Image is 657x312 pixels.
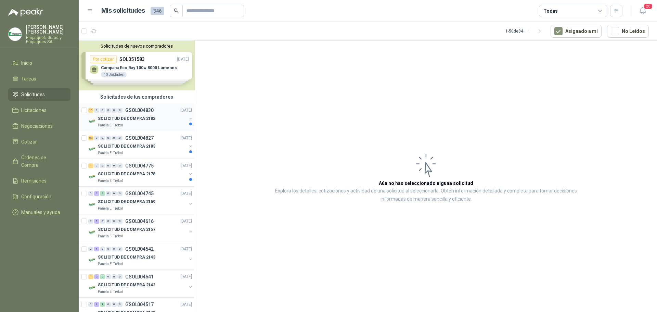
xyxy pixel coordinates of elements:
[88,117,96,125] img: Company Logo
[88,106,193,128] a: 11 0 0 0 0 0 GSOL004830[DATE] Company LogoSOLICITUD DE COMPRA 2182Panela El Trébol
[106,108,111,113] div: 0
[106,219,111,224] div: 0
[88,273,193,295] a: 1 2 2 0 0 0 GSOL004541[DATE] Company LogoSOLICITUD DE COMPRA 2142Panela El Trébol
[112,136,117,140] div: 0
[106,274,111,279] div: 0
[125,274,154,279] p: GSOL004541
[106,247,111,251] div: 0
[26,25,70,34] p: [PERSON_NAME] [PERSON_NAME]
[263,187,589,203] p: Explora los detalles, cotizaciones y actividad de una solicitud al seleccionarla. Obtén informaci...
[180,163,192,169] p: [DATE]
[117,191,123,196] div: 0
[98,199,155,205] p: SOLICITUD DE COMPRA 2169
[8,120,70,133] a: Negociaciones
[180,135,192,141] p: [DATE]
[21,75,36,83] span: Tareas
[607,25,649,38] button: No Leídos
[21,59,32,67] span: Inicio
[88,191,93,196] div: 0
[88,200,96,209] img: Company Logo
[98,143,155,150] p: SOLICITUD DE COMPRA 2183
[94,302,99,307] div: 1
[112,274,117,279] div: 0
[88,247,93,251] div: 0
[180,218,192,225] p: [DATE]
[125,219,154,224] p: GSOL004616
[106,302,111,307] div: 0
[98,178,123,184] p: Panela El Trébol
[8,104,70,117] a: Licitaciones
[21,122,53,130] span: Negociaciones
[88,219,93,224] div: 0
[21,209,60,216] span: Manuales y ayuda
[112,108,117,113] div: 0
[98,226,155,233] p: SOLICITUD DE COMPRA 2157
[94,163,99,168] div: 0
[79,90,195,103] div: Solicitudes de tus compradores
[505,26,545,37] div: 1 - 50 de 84
[100,247,105,251] div: 0
[98,206,123,211] p: Panela El Trébol
[8,72,70,85] a: Tareas
[8,151,70,172] a: Órdenes de Compra
[8,174,70,187] a: Remisiones
[88,108,93,113] div: 11
[88,189,193,211] a: 0 2 3 0 0 0 GSOL004745[DATE] Company LogoSOLICITUD DE COMPRA 2169Panela El Trébol
[100,274,105,279] div: 2
[21,154,64,169] span: Órdenes de Compra
[88,162,193,184] a: 1 0 0 0 0 0 GSOL004775[DATE] Company LogoSOLICITUD DE COMPRA 2178Panela El Trébol
[106,191,111,196] div: 0
[8,8,43,16] img: Logo peakr
[117,108,123,113] div: 0
[100,191,105,196] div: 3
[21,107,47,114] span: Licitaciones
[88,302,93,307] div: 0
[94,191,99,196] div: 2
[379,179,473,187] h3: Aún no has seleccionado niguna solicitud
[117,163,123,168] div: 0
[117,136,123,140] div: 0
[88,134,193,156] a: 54 0 0 0 0 0 GSOL004827[DATE] Company LogoSOLICITUD DE COMPRA 2183Panela El Trébol
[180,301,192,308] p: [DATE]
[125,108,154,113] p: GSOL004830
[26,36,70,44] p: Empaquetaduras y Empaques SA
[8,206,70,219] a: Manuales y ayuda
[81,43,192,49] button: Solicitudes de nuevos compradores
[125,247,154,251] p: GSOL004542
[88,145,96,153] img: Company Logo
[94,274,99,279] div: 2
[117,302,123,307] div: 0
[117,247,123,251] div: 0
[112,247,117,251] div: 0
[98,254,155,261] p: SOLICITUD DE COMPRA 2143
[94,219,99,224] div: 6
[21,177,47,185] span: Remisiones
[88,136,93,140] div: 54
[112,219,117,224] div: 0
[100,108,105,113] div: 0
[88,245,193,267] a: 0 1 0 0 0 0 GSOL004542[DATE] Company LogoSOLICITUD DE COMPRA 2143Panela El Trébol
[21,138,37,146] span: Cotizar
[151,7,164,15] span: 346
[180,107,192,114] p: [DATE]
[551,25,602,38] button: Asignado a mi
[106,136,111,140] div: 0
[88,173,96,181] img: Company Logo
[98,123,123,128] p: Panela El Trébol
[8,190,70,203] a: Configuración
[88,284,96,292] img: Company Logo
[94,136,99,140] div: 0
[117,219,123,224] div: 0
[112,302,117,307] div: 0
[100,219,105,224] div: 0
[125,191,154,196] p: GSOL004745
[79,41,195,90] div: Solicitudes de nuevos compradoresPor cotizarSOL051583[DATE] Campana Eco Bay 100w 8000 Lúmenes10 U...
[8,88,70,101] a: Solicitudes
[98,289,123,295] p: Panela El Trébol
[98,234,123,239] p: Panela El Trébol
[88,217,193,239] a: 0 6 0 0 0 0 GSOL004616[DATE] Company LogoSOLICITUD DE COMPRA 2157Panela El Trébol
[88,274,93,279] div: 1
[112,163,117,168] div: 0
[117,274,123,279] div: 0
[98,171,155,177] p: SOLICITUD DE COMPRA 2178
